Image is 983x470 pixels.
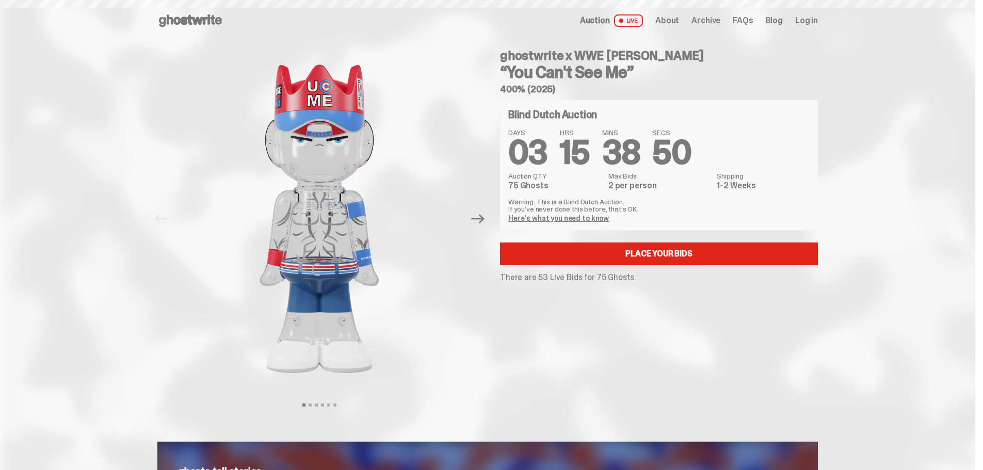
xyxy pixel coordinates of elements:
[508,198,810,213] p: Warning: This is a Blind Dutch Auction. If you’ve never done this before, that’s OK.
[508,172,602,180] dt: Auction QTY
[500,85,818,94] h5: 400% (2025)
[309,403,312,407] button: View slide 2
[333,403,336,407] button: View slide 6
[500,242,818,265] a: Place your Bids
[500,273,818,282] p: There are 53 Live Bids for 75 Ghosts.
[717,182,810,190] dd: 1-2 Weeks
[733,17,753,25] a: FAQs
[508,129,547,136] span: DAYS
[302,403,305,407] button: View slide 1
[508,214,609,223] a: Here's what you need to know
[580,14,643,27] a: Auction LIVE
[321,403,324,407] button: View slide 4
[327,403,330,407] button: View slide 5
[580,17,610,25] span: Auction
[608,182,711,190] dd: 2 per person
[652,131,691,174] span: 50
[178,41,461,396] img: John_Cena_Hero_1.png
[652,129,691,136] span: SECS
[602,131,640,174] span: 38
[500,64,818,80] h3: “You Can't See Me”
[608,172,711,180] dt: Max Bids
[508,131,547,174] span: 03
[560,129,590,136] span: HRS
[614,14,643,27] span: LIVE
[766,17,783,25] a: Blog
[602,129,640,136] span: MINS
[655,17,679,25] a: About
[315,403,318,407] button: View slide 3
[508,109,597,120] h4: Blind Dutch Auction
[508,182,602,190] dd: 75 Ghosts
[560,131,590,174] span: 15
[500,50,818,62] h4: ghostwrite x WWE [PERSON_NAME]
[691,17,720,25] a: Archive
[795,17,818,25] a: Log in
[466,207,489,230] button: Next
[717,172,810,180] dt: Shipping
